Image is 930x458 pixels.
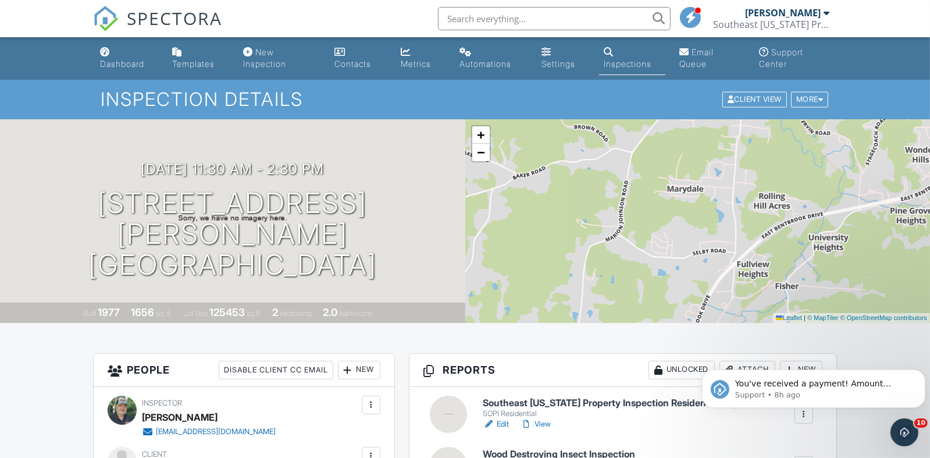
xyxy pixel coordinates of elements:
[338,361,380,379] div: New
[38,45,213,55] p: Message from Support, sent 8h ago
[100,59,144,69] div: Dashboard
[272,306,278,318] div: 2
[98,306,120,318] div: 1977
[679,47,714,69] div: Email Queue
[141,161,324,177] h3: [DATE] 11:30 am - 2:30 pm
[521,418,551,430] a: View
[238,42,320,75] a: New Inspection
[247,309,261,318] span: sq.ft.
[914,418,928,428] span: 10
[776,314,802,321] a: Leaflet
[459,59,511,69] div: Automations
[807,314,839,321] a: © MapTiler
[94,354,394,387] h3: People
[721,94,790,103] a: Client View
[472,126,490,144] a: Zoom in
[477,127,484,142] span: +
[804,314,806,321] span: |
[243,47,286,69] div: New Inspection
[791,92,829,108] div: More
[330,42,387,75] a: Contacts
[483,409,751,418] div: SOPI Residential
[127,6,222,30] span: SPECTORA
[409,354,836,387] h3: Reports
[483,418,509,430] a: Edit
[183,309,208,318] span: Lot Size
[93,6,119,31] img: The Best Home Inspection Software - Spectora
[745,7,821,19] div: [PERSON_NAME]
[537,42,590,75] a: Settings
[93,16,222,40] a: SPECTORA
[323,306,337,318] div: 2.0
[759,47,803,69] div: Support Center
[604,59,651,69] div: Inspections
[95,42,158,75] a: Dashboard
[396,42,446,75] a: Metrics
[172,59,215,69] div: Templates
[168,42,229,75] a: Templates
[477,145,484,159] span: −
[131,306,154,318] div: 1656
[697,345,930,427] iframe: Intercom notifications message
[339,309,372,318] span: bathrooms
[722,92,787,108] div: Client View
[334,59,371,69] div: Contacts
[209,306,245,318] div: 125453
[472,144,490,161] a: Zoom out
[713,19,829,30] div: Southeast Ohio Property Inspection
[19,188,447,280] h1: [STREET_ADDRESS][PERSON_NAME] [GEOGRAPHIC_DATA]
[541,59,575,69] div: Settings
[401,59,431,69] div: Metrics
[890,418,918,446] iframe: Intercom live chat
[675,42,745,75] a: Email Queue
[483,398,751,409] h6: Southeast [US_STATE] Property Inspection Residential Report
[438,7,671,30] input: Search everything...
[38,34,209,171] span: You've received a payment! Amount $425.00 Fee $11.99 Net $413.01 Transaction # pi_3SCYLSK7snlDGpR...
[599,42,665,75] a: Inspections
[142,409,218,426] div: [PERSON_NAME]
[280,309,312,318] span: bedrooms
[455,42,528,75] a: Automations (Basic)
[156,427,276,436] div: [EMAIL_ADDRESS][DOMAIN_NAME]
[142,426,276,438] a: [EMAIL_ADDRESS][DOMAIN_NAME]
[648,361,715,379] div: Unlocked
[156,309,172,318] span: sq. ft.
[83,309,96,318] span: Built
[840,314,927,321] a: © OpenStreetMap contributors
[219,361,333,379] div: Disable Client CC Email
[483,398,751,418] a: Southeast [US_STATE] Property Inspection Residential Report SOPI Residential
[142,399,182,407] span: Inspector
[101,89,830,109] h1: Inspection Details
[754,42,835,75] a: Support Center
